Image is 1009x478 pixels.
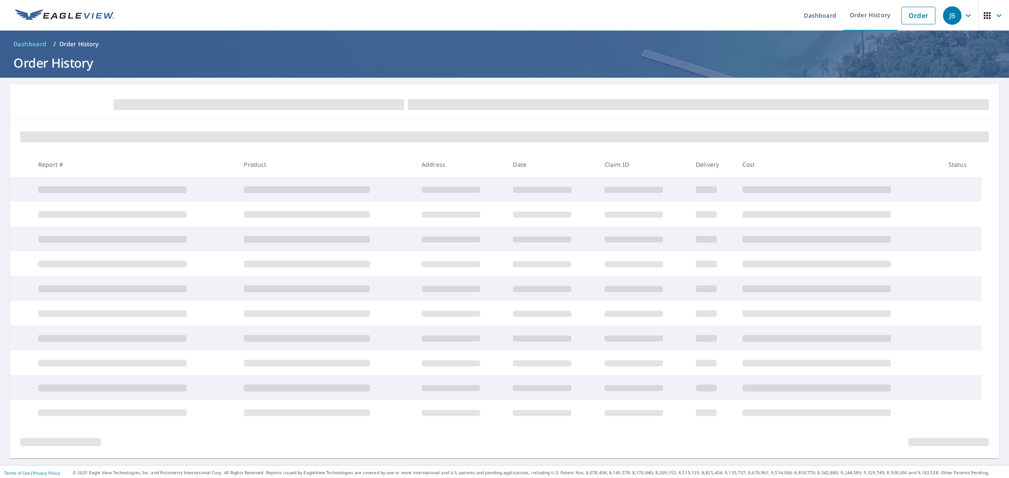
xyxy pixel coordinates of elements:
[32,152,238,177] th: Report #
[53,39,56,49] li: /
[506,152,597,177] th: Date
[237,152,415,177] th: Product
[943,6,961,25] div: JB
[689,152,736,177] th: Delivery
[4,470,60,475] p: |
[901,7,935,24] a: Order
[13,40,47,48] span: Dashboard
[942,152,982,177] th: Status
[415,152,506,177] th: Address
[10,37,999,51] nav: breadcrumb
[33,470,60,476] a: Privacy Policy
[4,470,30,476] a: Terms of Use
[59,40,99,48] p: Order History
[598,152,689,177] th: Claim ID
[15,9,114,22] img: EV Logo
[73,470,1005,476] p: © 2025 Eagle View Technologies, Inc. and Pictometry International Corp. All Rights Reserved. Repo...
[736,152,942,177] th: Cost
[10,37,50,51] a: Dashboard
[10,54,999,71] h1: Order History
